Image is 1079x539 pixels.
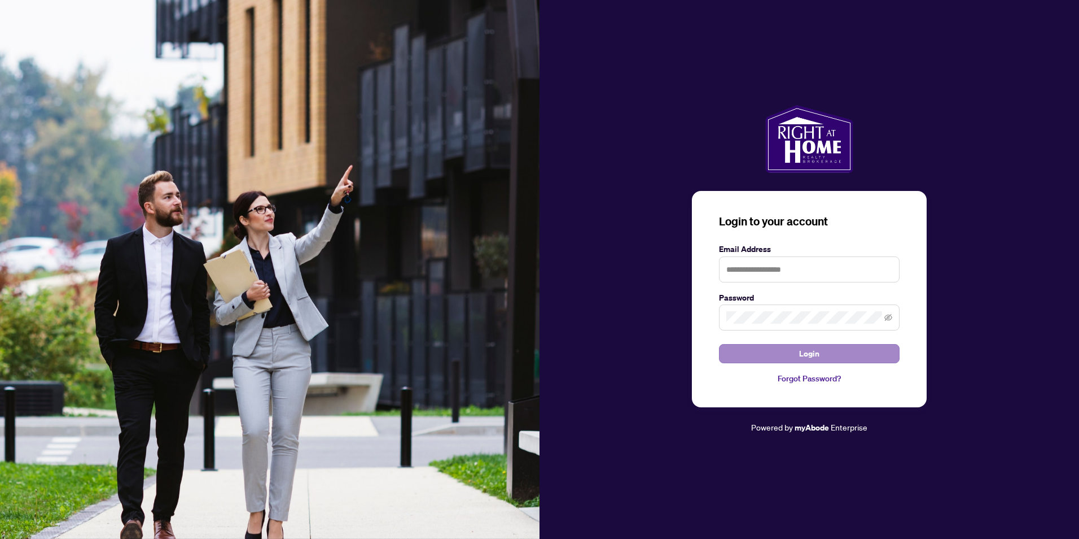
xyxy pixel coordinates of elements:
label: Email Address [719,243,900,255]
label: Password [719,292,900,304]
button: Login [719,344,900,363]
span: eye-invisible [884,314,892,321]
span: Powered by [751,422,793,432]
span: Login [799,345,819,363]
a: Forgot Password? [719,372,900,385]
h3: Login to your account [719,214,900,229]
span: Enterprise [831,422,867,432]
a: myAbode [795,421,829,434]
img: ma-logo [765,105,853,173]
